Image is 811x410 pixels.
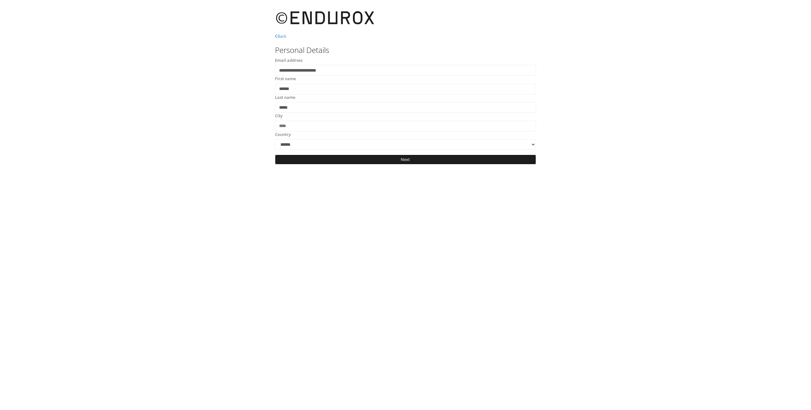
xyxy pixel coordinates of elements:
[275,131,291,138] label: Country
[275,33,286,39] a: Back
[275,57,303,64] label: Email address
[275,46,536,54] h3: Personal Details
[275,76,296,82] label: First name
[275,94,295,101] label: Last name
[275,155,536,164] a: Next
[275,113,283,119] label: City
[275,6,376,30] img: Endurox_Black_Pad_2.png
